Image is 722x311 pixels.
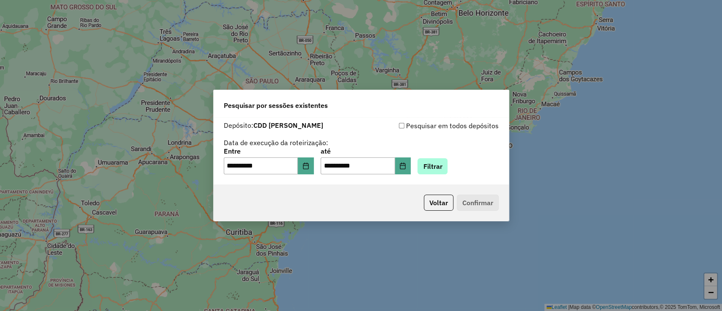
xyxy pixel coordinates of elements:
[417,158,447,174] button: Filtrar
[298,157,314,174] button: Choose Date
[395,157,411,174] button: Choose Date
[224,100,328,110] span: Pesquisar por sessões existentes
[224,138,328,148] label: Data de execução da roteirização:
[253,121,323,129] strong: CDD [PERSON_NAME]
[424,195,453,211] button: Voltar
[361,121,499,131] div: Pesquisar em todos depósitos
[321,146,411,156] label: até
[224,120,323,130] label: Depósito:
[224,146,314,156] label: Entre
